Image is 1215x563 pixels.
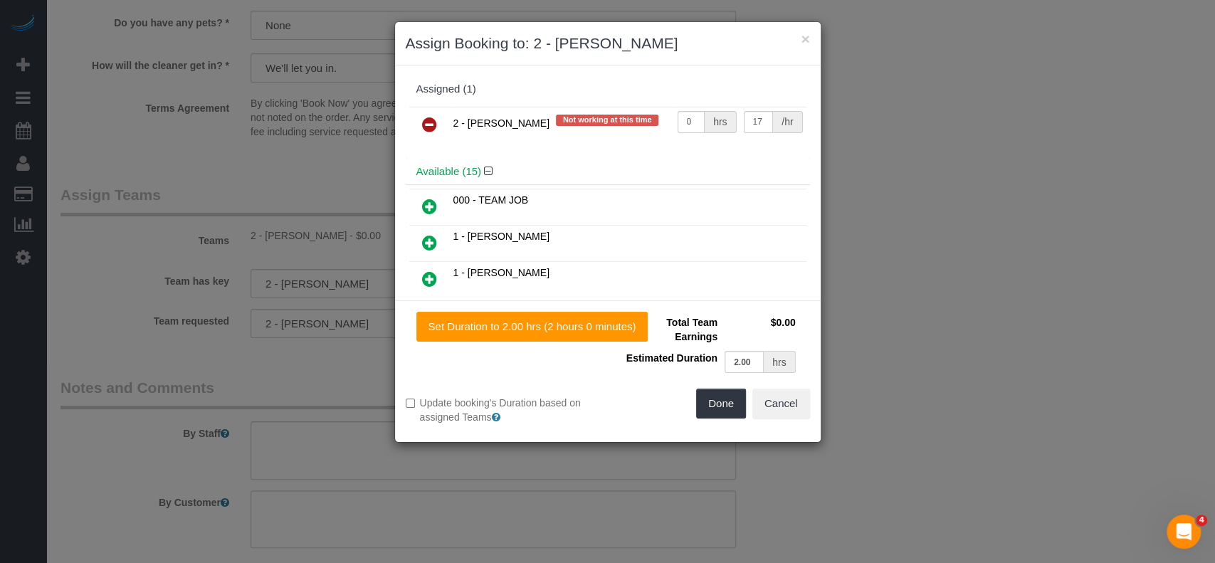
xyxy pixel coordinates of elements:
span: 000 - TEAM JOB [453,194,529,206]
div: Assigned (1) [416,83,799,95]
h3: Assign Booking to: 2 - [PERSON_NAME] [406,33,810,54]
button: Done [696,389,746,419]
iframe: Intercom live chat [1167,515,1201,549]
span: Estimated Duration [626,352,717,364]
span: 2 - [PERSON_NAME] [453,117,549,128]
td: $0.00 [721,312,799,347]
span: Not working at this time [556,115,659,126]
div: /hr [773,111,802,133]
label: Update booking's Duration based on assigned Teams [406,396,597,424]
td: Total Team Earnings [619,312,721,347]
h4: Available (15) [416,166,799,178]
button: Cancel [752,389,810,419]
button: Set Duration to 2.00 hrs (2 hours 0 minutes) [416,312,648,342]
div: hrs [764,351,795,373]
span: 1 - [PERSON_NAME] [453,231,549,242]
div: hrs [705,111,736,133]
span: 1 - [PERSON_NAME] [453,267,549,278]
input: Update booking's Duration based on assigned Teams [406,399,415,408]
button: × [801,31,809,46]
span: 4 [1196,515,1207,526]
